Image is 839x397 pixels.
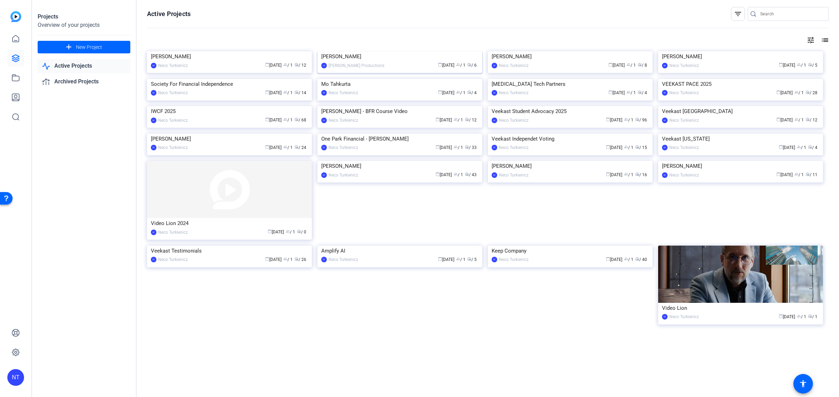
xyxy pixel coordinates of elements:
[606,118,622,122] span: [DATE]
[283,257,293,262] span: / 1
[151,79,308,89] div: Society For Financial Independence
[662,161,819,171] div: [PERSON_NAME]
[265,90,269,94] span: calendar_today
[635,257,647,262] span: / 40
[283,90,287,94] span: group
[638,63,647,68] span: / 8
[799,380,807,388] mat-icon: accessibility
[465,145,469,149] span: radio
[38,21,130,29] div: Overview of your projects
[438,257,454,262] span: [DATE]
[465,145,477,150] span: / 33
[807,36,815,44] mat-icon: tune
[265,90,282,95] span: [DATE]
[283,145,293,150] span: / 1
[606,145,610,149] span: calendar_today
[283,118,293,122] span: / 1
[808,314,812,318] span: radio
[38,75,130,89] a: Archived Projects
[467,90,471,94] span: radio
[776,172,793,177] span: [DATE]
[808,62,812,67] span: radio
[626,90,636,95] span: / 1
[268,230,284,234] span: [DATE]
[10,11,21,22] img: blue-gradient.svg
[321,63,327,68] div: LP
[151,118,156,123] div: NT
[467,257,477,262] span: / 5
[808,145,812,149] span: radio
[151,106,308,117] div: IWCF 2025
[797,62,801,67] span: group
[669,89,699,96] div: Neco Turkienicz
[794,118,804,122] span: / 1
[635,117,639,121] span: radio
[492,172,497,178] div: NT
[492,90,497,96] div: NT
[806,90,817,95] span: / 28
[465,172,469,176] span: radio
[779,63,795,68] span: [DATE]
[492,257,497,262] div: NT
[794,117,799,121] span: group
[499,62,529,69] div: Neco Turkienicz
[151,63,156,68] div: NT
[779,314,783,318] span: calendar_today
[662,134,819,144] div: Veekast [US_STATE]
[294,90,299,94] span: radio
[624,118,633,122] span: / 1
[794,172,799,176] span: group
[265,257,269,261] span: calendar_today
[286,230,295,234] span: / 1
[321,134,478,144] div: One Park Financial - [PERSON_NAME]
[321,118,327,123] div: NT
[158,256,188,263] div: Neco Turkienicz
[776,172,780,176] span: calendar_today
[38,41,130,53] button: New Project
[635,145,639,149] span: radio
[806,172,817,177] span: / 11
[283,63,293,68] span: / 1
[265,118,282,122] span: [DATE]
[624,117,628,121] span: group
[265,145,282,150] span: [DATE]
[808,314,817,319] span: / 1
[436,118,452,122] span: [DATE]
[635,118,647,122] span: / 96
[779,314,795,319] span: [DATE]
[456,62,460,67] span: group
[662,145,668,150] div: NT
[638,90,647,95] span: / 4
[797,63,806,68] span: / 1
[436,172,440,176] span: calendar_today
[606,145,622,150] span: [DATE]
[294,257,306,262] span: / 26
[492,246,649,256] div: Keep Company
[294,145,299,149] span: radio
[456,63,465,68] span: / 1
[265,62,269,67] span: calendar_today
[465,172,477,177] span: / 43
[151,51,308,62] div: [PERSON_NAME]
[606,257,610,261] span: calendar_today
[467,257,471,261] span: radio
[454,117,458,121] span: group
[492,106,649,117] div: Veekast Student Advocacy 2025
[151,218,308,229] div: Video Lion 2024
[662,106,819,117] div: Veekast [GEOGRAPHIC_DATA]
[499,117,529,124] div: Neco Turkienicz
[499,172,529,179] div: Neco Turkienicz
[456,90,460,94] span: group
[456,257,460,261] span: group
[626,90,631,94] span: group
[321,145,327,150] div: NT
[626,63,636,68] span: / 1
[499,144,529,151] div: Neco Turkienicz
[662,63,668,68] div: NT
[151,134,308,144] div: [PERSON_NAME]
[669,62,699,69] div: Neco Turkienicz
[438,90,442,94] span: calendar_today
[662,303,819,313] div: Video Lion
[436,145,440,149] span: calendar_today
[64,43,73,52] mat-icon: add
